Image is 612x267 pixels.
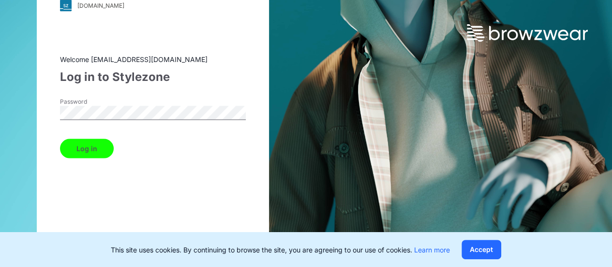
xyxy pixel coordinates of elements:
a: Learn more [414,246,450,254]
button: Log in [60,139,114,158]
p: This site uses cookies. By continuing to browse the site, you are agreeing to our use of cookies. [111,245,450,255]
button: Accept [462,240,501,259]
label: Password [60,97,128,106]
div: Log in to Stylezone [60,68,246,85]
img: browzwear-logo.73288ffb.svg [467,24,588,42]
div: [DOMAIN_NAME] [77,2,124,9]
div: Welcome [EMAIL_ADDRESS][DOMAIN_NAME] [60,54,246,64]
